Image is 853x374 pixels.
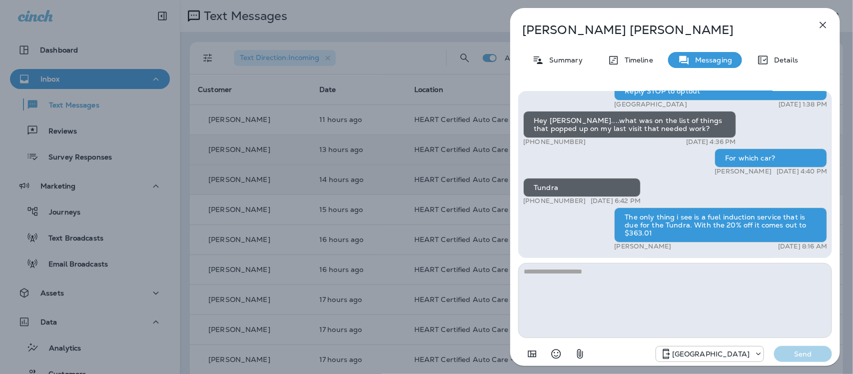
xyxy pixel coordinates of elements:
p: Timeline [620,56,653,64]
p: [DATE] 6:42 PM [591,197,641,205]
p: [PHONE_NUMBER] [523,138,586,146]
p: Summary [544,56,583,64]
p: [PERSON_NAME] [715,167,772,175]
div: Tundra [523,178,641,197]
p: [GEOGRAPHIC_DATA] [614,100,687,108]
button: Select an emoji [546,344,566,364]
p: [PERSON_NAME] [PERSON_NAME] [522,23,795,37]
p: [DATE] 1:38 PM [779,100,827,108]
div: For which car? [715,148,827,167]
p: [DATE] 4:40 PM [777,167,827,175]
p: Messaging [690,56,732,64]
div: The only thing i see is a fuel induction service that is due for the Tundra. With the 20% off it ... [614,207,827,242]
p: Details [769,56,798,64]
p: [DATE] 4:36 PM [686,138,736,146]
button: Add in a premade template [522,344,542,364]
p: [DATE] 8:16 AM [778,242,827,250]
div: +1 (847) 262-3704 [656,348,764,360]
p: [PHONE_NUMBER] [523,197,586,205]
div: Hey [PERSON_NAME]....what was on the list of things that popped up on my last visit that needed w... [523,111,736,138]
p: [GEOGRAPHIC_DATA] [672,350,750,358]
p: [PERSON_NAME] [614,242,671,250]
